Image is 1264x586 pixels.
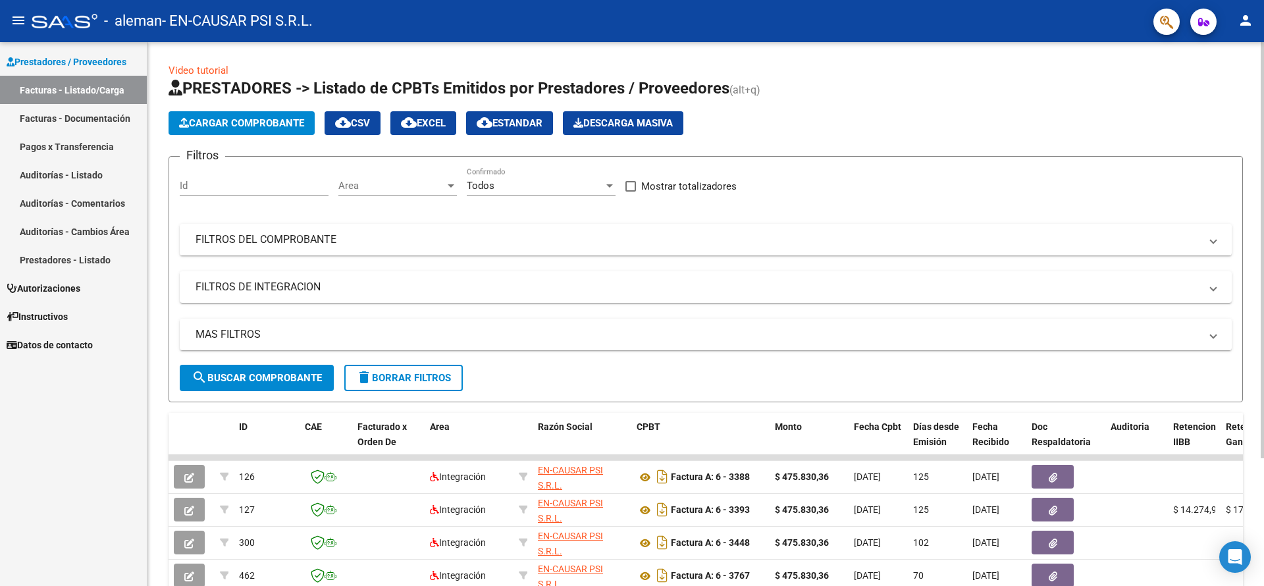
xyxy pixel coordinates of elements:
[338,180,445,192] span: Area
[196,232,1200,247] mat-panel-title: FILTROS DEL COMPROBANTE
[854,421,901,432] span: Fecha Cpbt
[1026,413,1105,471] datatable-header-cell: Doc Respaldatoria
[729,84,760,96] span: (alt+q)
[538,529,626,556] div: 30714152234
[775,504,829,515] strong: $ 475.830,36
[972,421,1009,447] span: Fecha Recibido
[466,111,553,135] button: Estandar
[854,504,881,515] span: [DATE]
[908,413,967,471] datatable-header-cell: Días desde Emisión
[344,365,463,391] button: Borrar Filtros
[1173,504,1222,515] span: $ 14.274,92
[192,369,207,385] mat-icon: search
[538,496,626,523] div: 30714152234
[533,413,631,471] datatable-header-cell: Razón Social
[631,413,770,471] datatable-header-cell: CPBT
[775,537,829,548] strong: $ 475.830,36
[162,7,313,36] span: - EN-CAUSAR PSI S.R.L.
[637,421,660,432] span: CPBT
[913,471,929,482] span: 125
[854,471,881,482] span: [DATE]
[335,117,370,129] span: CSV
[7,281,80,296] span: Autorizaciones
[913,570,924,581] span: 70
[775,421,802,432] span: Monto
[477,115,492,130] mat-icon: cloud_download
[192,372,322,384] span: Buscar Comprobante
[7,338,93,352] span: Datos de contacto
[538,531,603,556] span: EN-CAUSAR PSI S.R.L.
[196,327,1200,342] mat-panel-title: MAS FILTROS
[641,178,737,194] span: Mostrar totalizadores
[239,570,255,581] span: 462
[573,117,673,129] span: Descarga Masiva
[11,13,26,28] mat-icon: menu
[770,413,849,471] datatable-header-cell: Monto
[305,421,322,432] span: CAE
[180,271,1232,303] mat-expansion-panel-header: FILTROS DE INTEGRACION
[239,537,255,548] span: 300
[1238,13,1253,28] mat-icon: person
[169,79,729,97] span: PRESTADORES -> Listado de CPBTs Emitidos por Prestadores / Proveedores
[913,504,929,515] span: 125
[913,421,959,447] span: Días desde Emisión
[7,55,126,69] span: Prestadores / Proveedores
[169,65,228,76] a: Video tutorial
[430,471,486,482] span: Integración
[1173,421,1216,447] span: Retencion IIBB
[239,421,248,432] span: ID
[430,570,486,581] span: Integración
[430,504,486,515] span: Integración
[356,372,451,384] span: Borrar Filtros
[1032,421,1091,447] span: Doc Respaldatoria
[1219,541,1251,573] div: Open Intercom Messenger
[180,365,334,391] button: Buscar Comprobante
[913,537,929,548] span: 102
[854,537,881,548] span: [DATE]
[325,111,381,135] button: CSV
[430,537,486,548] span: Integración
[196,280,1200,294] mat-panel-title: FILTROS DE INTEGRACION
[1168,413,1221,471] datatable-header-cell: Retencion IIBB
[104,7,162,36] span: - aleman
[538,465,603,491] span: EN-CAUSAR PSI S.R.L.
[563,111,683,135] app-download-masive: Descarga masiva de comprobantes (adjuntos)
[430,421,450,432] span: Area
[401,115,417,130] mat-icon: cloud_download
[1111,421,1149,432] span: Auditoria
[356,369,372,385] mat-icon: delete
[180,146,225,165] h3: Filtros
[425,413,513,471] datatable-header-cell: Area
[467,180,494,192] span: Todos
[671,505,750,516] strong: Factura A: 6 - 3393
[1105,413,1168,471] datatable-header-cell: Auditoria
[538,421,592,432] span: Razón Social
[654,499,671,520] i: Descargar documento
[390,111,456,135] button: EXCEL
[563,111,683,135] button: Descarga Masiva
[538,463,626,491] div: 30714152234
[972,570,999,581] span: [DATE]
[671,571,750,581] strong: Factura A: 6 - 3767
[401,117,446,129] span: EXCEL
[239,504,255,515] span: 127
[654,466,671,487] i: Descargar documento
[671,538,750,548] strong: Factura A: 6 - 3448
[180,319,1232,350] mat-expansion-panel-header: MAS FILTROS
[7,309,68,324] span: Instructivos
[967,413,1026,471] datatable-header-cell: Fecha Recibido
[335,115,351,130] mat-icon: cloud_download
[234,413,300,471] datatable-header-cell: ID
[972,537,999,548] span: [DATE]
[671,472,750,483] strong: Factura A: 6 - 3388
[477,117,542,129] span: Estandar
[775,471,829,482] strong: $ 475.830,36
[352,413,425,471] datatable-header-cell: Facturado x Orden De
[357,421,407,447] span: Facturado x Orden De
[654,532,671,553] i: Descargar documento
[239,471,255,482] span: 126
[854,570,881,581] span: [DATE]
[169,111,315,135] button: Cargar Comprobante
[654,565,671,586] i: Descargar documento
[775,570,829,581] strong: $ 475.830,36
